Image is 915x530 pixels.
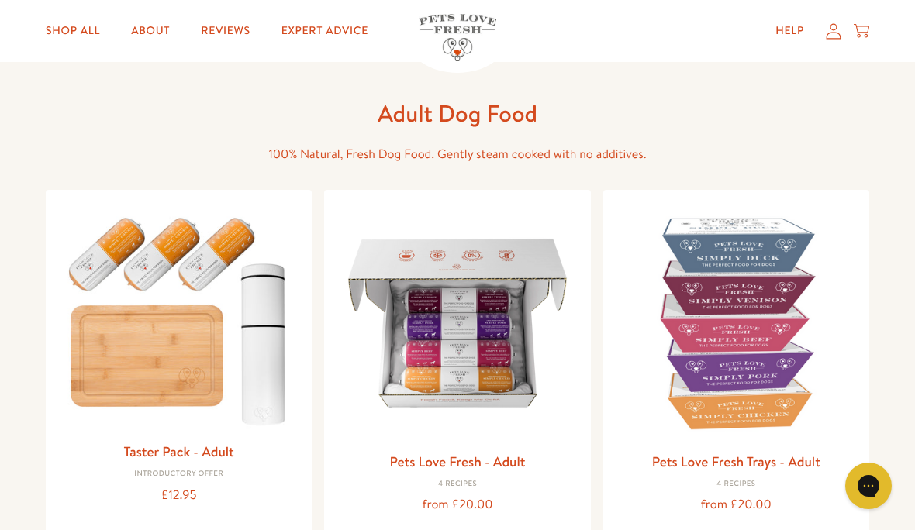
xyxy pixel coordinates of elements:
[389,452,525,471] a: Pets Love Fresh - Adult
[337,494,578,515] div: from £20.00
[419,14,496,61] img: Pets Love Fresh
[58,470,299,479] div: Introductory Offer
[269,15,381,46] a: Expert Advice
[58,202,299,434] img: Taster Pack - Adult
[124,442,234,461] a: Taster Pack - Adult
[652,452,820,471] a: Pets Love Fresh Trays - Adult
[188,15,262,46] a: Reviews
[119,15,182,46] a: About
[616,202,857,443] img: Pets Love Fresh Trays - Adult
[58,485,299,506] div: £12.95
[837,457,899,515] iframe: Gorgias live chat messenger
[268,146,646,163] span: 100% Natural, Fresh Dog Food. Gently steam cooked with no additives.
[616,480,857,489] div: 4 Recipes
[33,15,112,46] a: Shop All
[337,202,578,443] img: Pets Love Fresh - Adult
[337,480,578,489] div: 4 Recipes
[616,494,857,515] div: from £20.00
[209,98,706,129] h1: Adult Dog Food
[763,15,817,46] a: Help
